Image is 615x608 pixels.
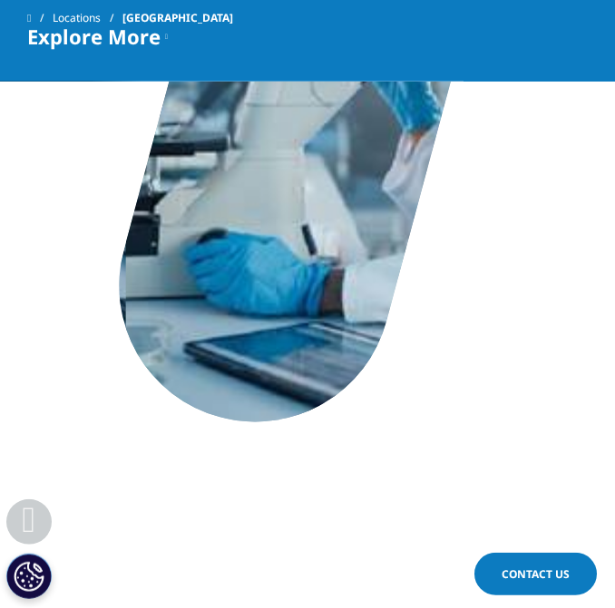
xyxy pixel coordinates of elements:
[122,9,233,27] span: [GEOGRAPHIC_DATA]
[474,553,597,595] a: Contact Us
[502,566,570,582] span: Contact Us
[6,554,52,599] button: Cookie-Einstellungen
[27,27,161,45] span: Explore More
[53,9,122,27] a: Locations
